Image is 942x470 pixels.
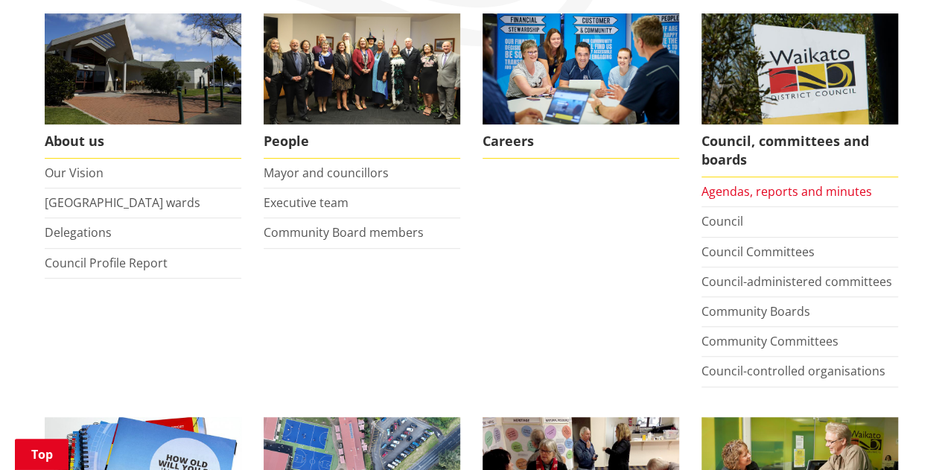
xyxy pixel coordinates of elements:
img: Waikato-District-Council-sign [701,13,898,124]
a: Executive team [264,194,349,211]
a: Council-administered committees [701,273,892,290]
a: Council Committees [701,244,815,260]
a: Mayor and councillors [264,165,389,181]
a: Council Profile Report [45,255,168,271]
a: [GEOGRAPHIC_DATA] wards [45,194,200,211]
a: Waikato-District-Council-sign Council, committees and boards [701,13,898,177]
span: About us [45,124,241,159]
img: Office staff in meeting - Career page [483,13,679,124]
a: Our Vision [45,165,104,181]
a: WDC Building 0015 About us [45,13,241,159]
a: Community Boards [701,303,810,320]
a: Community Board members [264,224,424,241]
a: Community Committees [701,333,838,349]
iframe: Messenger Launcher [873,407,927,461]
a: Top [15,439,69,470]
a: Council-controlled organisations [701,363,885,379]
span: Careers [483,124,679,159]
img: 2022 Council [264,13,460,124]
a: Careers [483,13,679,159]
span: People [264,124,460,159]
img: WDC Building 0015 [45,13,241,124]
a: Agendas, reports and minutes [701,183,872,200]
a: Delegations [45,224,112,241]
a: Council [701,213,743,229]
span: Council, committees and boards [701,124,898,177]
a: 2022 Council People [264,13,460,159]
